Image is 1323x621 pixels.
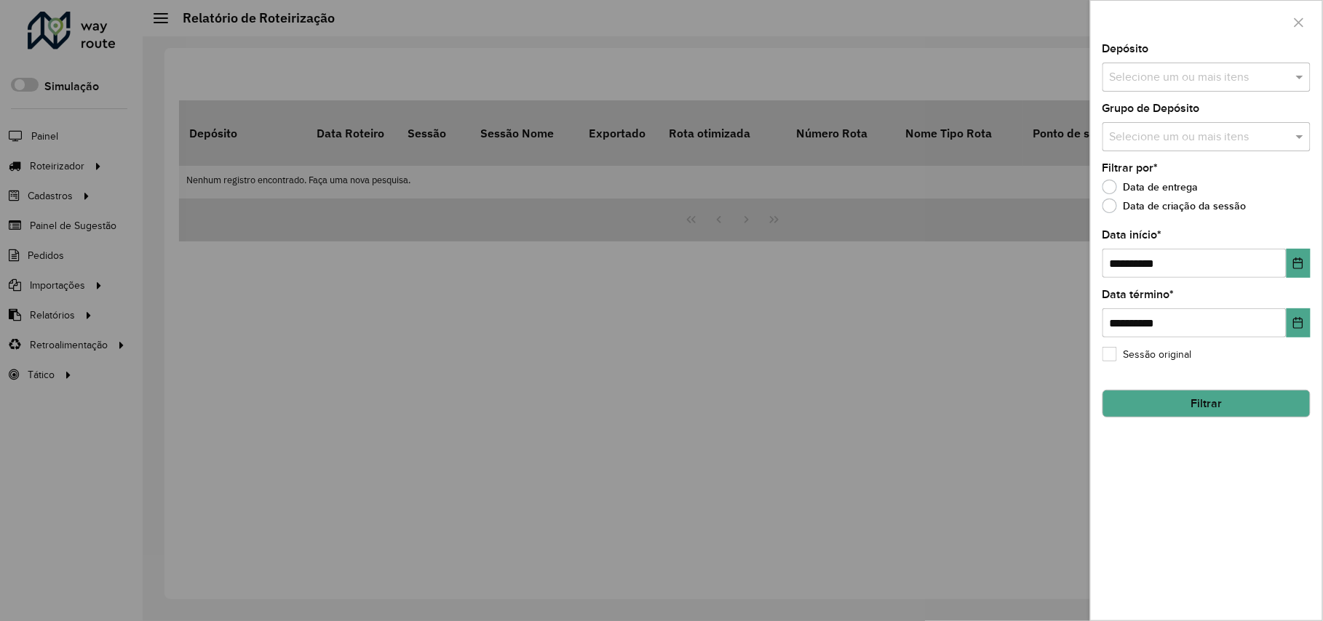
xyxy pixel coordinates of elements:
[1287,249,1311,278] button: Choose Date
[1102,286,1175,303] label: Data término
[1102,390,1311,417] button: Filtrar
[1102,40,1149,57] label: Depósito
[1102,159,1159,177] label: Filtrar por
[1102,347,1192,362] label: Sessão original
[1102,100,1200,117] label: Grupo de Depósito
[1102,199,1247,213] label: Data de criação da sessão
[1102,180,1199,194] label: Data de entrega
[1102,226,1162,244] label: Data início
[1287,308,1311,337] button: Choose Date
